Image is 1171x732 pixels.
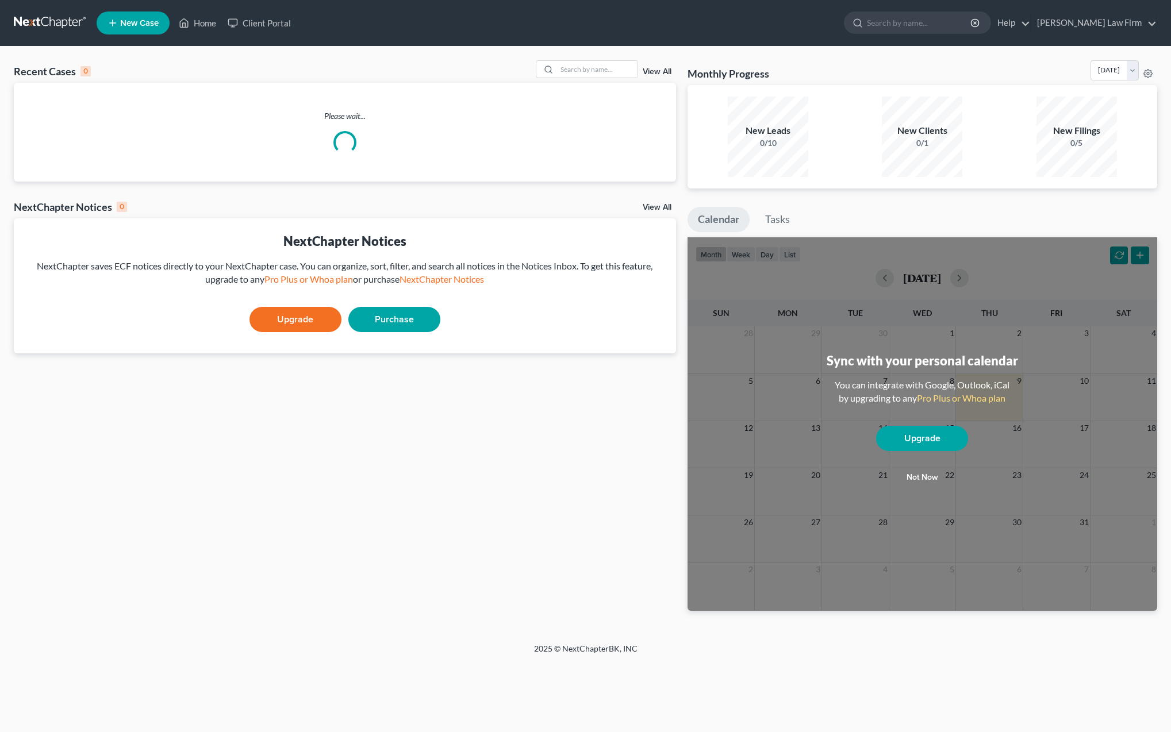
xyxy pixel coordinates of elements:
[14,200,127,214] div: NextChapter Notices
[14,110,676,122] p: Please wait...
[258,643,913,664] div: 2025 © NextChapterBK, INC
[728,137,808,149] div: 0/10
[14,64,91,78] div: Recent Cases
[23,260,667,286] div: NextChapter saves ECF notices directly to your NextChapter case. You can organize, sort, filter, ...
[643,203,671,211] a: View All
[882,137,962,149] div: 0/1
[222,13,297,33] a: Client Portal
[80,66,91,76] div: 0
[643,68,671,76] a: View All
[882,124,962,137] div: New Clients
[173,13,222,33] a: Home
[557,61,638,78] input: Search by name...
[23,232,667,250] div: NextChapter Notices
[264,273,353,284] a: Pro Plus or Whoa plan
[827,352,1018,369] div: Sync with your personal calendar
[688,67,769,80] h3: Monthly Progress
[992,13,1030,33] a: Help
[755,207,800,232] a: Tasks
[1036,124,1117,137] div: New Filings
[688,207,750,232] a: Calendar
[120,19,159,28] span: New Case
[728,124,808,137] div: New Leads
[917,392,1005,403] a: Pro Plus or Whoa plan
[1036,137,1117,149] div: 0/5
[876,466,968,489] button: Not now
[1031,13,1157,33] a: [PERSON_NAME] Law Firm
[876,426,968,451] a: Upgrade
[867,12,972,33] input: Search by name...
[400,273,484,284] a: NextChapter Notices
[117,202,127,212] div: 0
[830,379,1014,405] div: You can integrate with Google, Outlook, iCal by upgrading to any
[348,307,440,332] a: Purchase
[249,307,341,332] a: Upgrade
